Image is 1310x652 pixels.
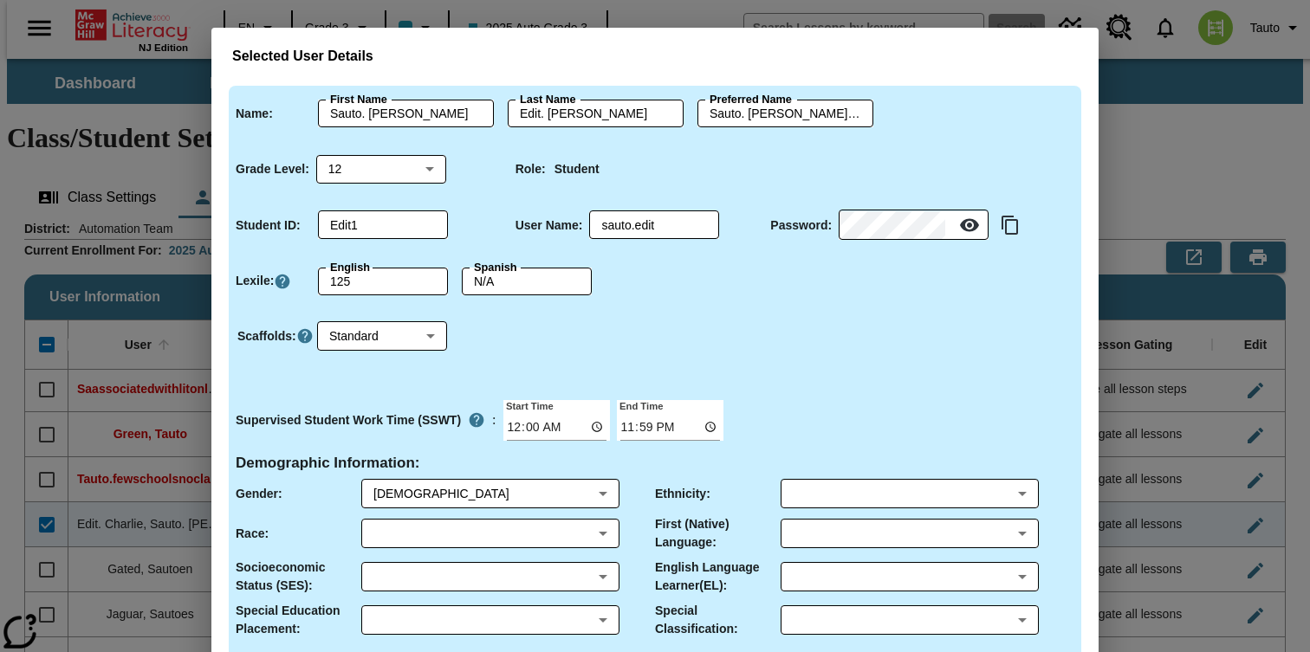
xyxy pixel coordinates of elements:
[589,211,719,239] div: User Name
[317,322,447,351] div: Scaffolds
[461,404,492,436] button: Supervised Student Work Time is the timeframe when students can take LevelSet and when lessons ar...
[952,208,987,242] button: Reveal Password
[474,260,517,275] label: Spanish
[330,260,370,275] label: English
[316,155,446,184] div: Grade Level
[373,485,592,502] div: Male
[236,602,361,638] p: Special Education Placement :
[655,485,710,503] p: Ethnicity :
[516,160,546,178] p: Role :
[520,92,575,107] label: Last Name
[503,398,554,412] label: Start Time
[316,155,446,184] div: 12
[236,105,273,123] p: Name :
[318,211,448,239] div: Student ID
[236,216,301,235] p: Student ID :
[236,485,282,503] p: Gender :
[236,558,361,595] p: Socioeconomic Status (SES) :
[236,411,461,429] p: Supervised Student Work Time (SSWT)
[617,398,663,412] label: End Time
[554,160,600,178] p: Student
[330,92,387,107] label: First Name
[236,160,309,178] p: Grade Level :
[236,404,496,436] div: :
[839,211,989,240] div: Password
[232,48,1078,65] h3: Selected User Details
[236,272,274,290] p: Lexile :
[296,327,314,345] button: Click here to know more about Scaffolds
[655,515,781,552] p: First (Native) Language :
[655,558,781,595] p: English Language Learner(EL) :
[237,327,296,345] p: Scaffolds :
[655,602,781,638] p: Special Classification :
[995,210,1025,240] button: Copy text to clipboard
[236,525,269,543] p: Race :
[274,273,291,290] a: Click here to know more about Lexiles, Will open in new tab
[236,455,420,473] h4: Demographic Information :
[516,216,583,235] p: User Name :
[710,92,792,107] label: Preferred Name
[770,216,832,235] p: Password :
[317,322,447,351] div: Standard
